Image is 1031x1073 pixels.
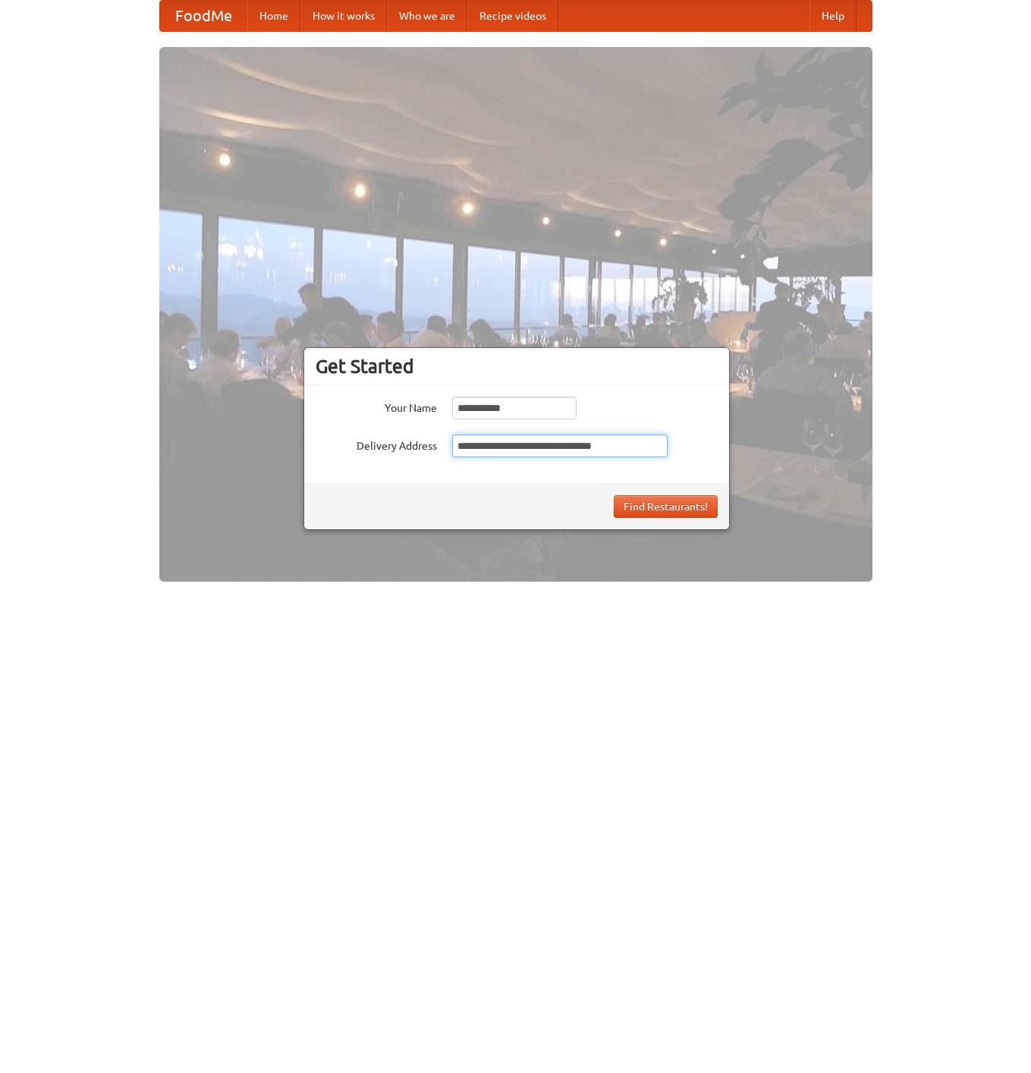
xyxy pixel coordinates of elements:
a: Recipe videos [467,1,558,31]
a: Help [809,1,857,31]
a: Home [247,1,300,31]
label: Delivery Address [316,435,437,453]
a: FoodMe [160,1,247,31]
h3: Get Started [316,355,718,378]
a: How it works [300,1,387,31]
button: Find Restaurants! [614,495,718,518]
label: Your Name [316,397,437,416]
a: Who we are [387,1,467,31]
